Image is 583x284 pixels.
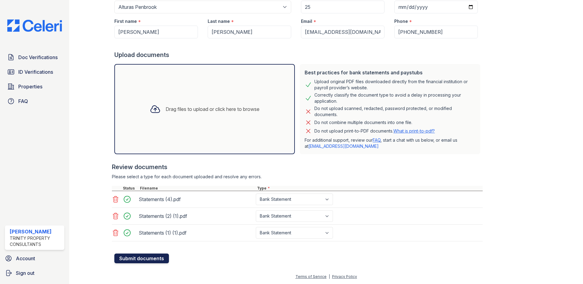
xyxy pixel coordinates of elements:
[139,194,253,204] div: Statements (4).pdf
[295,274,327,279] a: Terms of Service
[122,186,139,191] div: Status
[18,98,28,105] span: FAQ
[305,137,475,149] p: For additional support, review our , start a chat with us below, or email us at
[314,79,475,91] div: Upload original PDF files downloaded directly from the financial institution or payroll provider’...
[112,174,483,180] div: Please select a type for each document uploaded and resolve any errors.
[5,66,64,78] a: ID Verifications
[114,254,169,263] button: Submit documents
[10,235,62,247] div: Trinity Property Consultants
[314,128,435,134] p: Do not upload print-to-PDF documents.
[2,267,67,279] a: Sign out
[5,80,64,93] a: Properties
[393,128,435,133] a: What is print-to-pdf?
[2,252,67,264] a: Account
[308,144,379,149] a: [EMAIL_ADDRESS][DOMAIN_NAME]
[112,163,483,171] div: Review documents
[314,119,412,126] div: Do not combine multiple documents into one file.
[332,274,357,279] a: Privacy Policy
[5,51,64,63] a: Doc Verifications
[10,228,62,235] div: [PERSON_NAME]
[314,92,475,104] div: Correctly classify the document type to avoid a delay in processing your application.
[139,186,256,191] div: Filename
[329,274,330,279] div: |
[16,269,34,277] span: Sign out
[18,68,53,76] span: ID Verifications
[2,20,67,32] img: CE_Logo_Blue-a8612792a0a2168367f1c8372b55b34899dd931a85d93a1a3d3e32e68fde9ad4.png
[16,255,35,262] span: Account
[18,83,42,90] span: Properties
[305,69,475,76] div: Best practices for bank statements and paystubs
[5,95,64,107] a: FAQ
[208,18,230,24] label: Last name
[18,54,58,61] span: Doc Verifications
[166,105,259,113] div: Drag files to upload or click here to browse
[373,137,381,143] a: FAQ
[394,18,408,24] label: Phone
[139,228,253,238] div: Statements (1) (1).pdf
[114,51,483,59] div: Upload documents
[114,18,137,24] label: First name
[314,105,475,118] div: Do not upload scanned, redacted, password protected, or modified documents.
[139,211,253,221] div: Statements (2) (1).pdf
[256,186,483,191] div: Type
[301,18,312,24] label: Email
